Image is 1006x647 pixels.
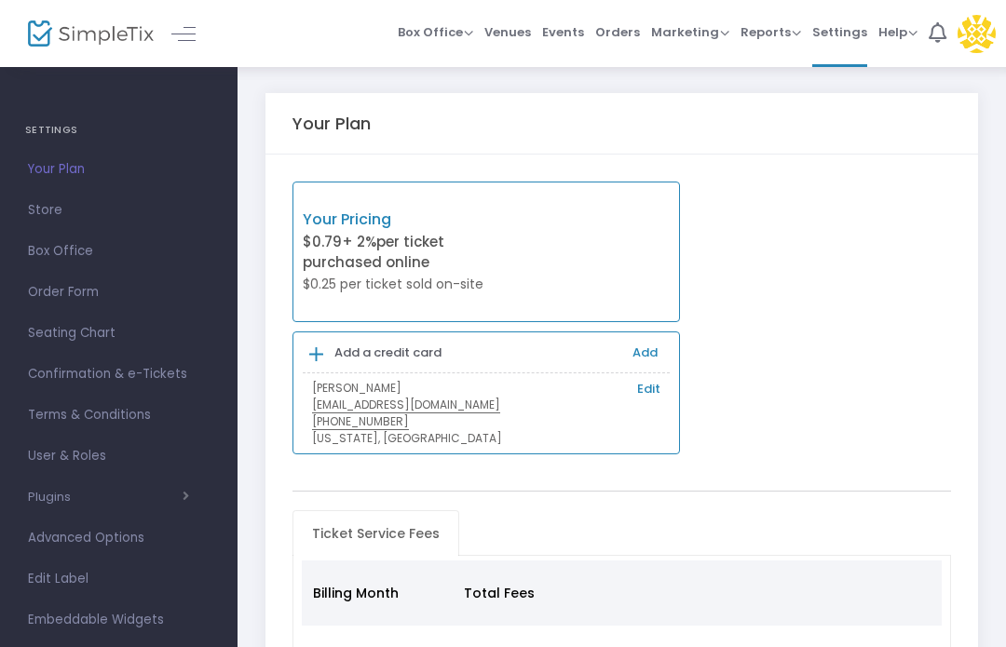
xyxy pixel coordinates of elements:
th: Total Fees [453,560,591,626]
h5: Your Plan [292,114,371,134]
p: $0.25 per ticket sold on-site [303,275,486,294]
span: Box Office [398,23,473,41]
span: Box Office [28,239,210,263]
a: Add [632,344,658,361]
span: Terms & Conditions [28,403,210,427]
p: [PERSON_NAME] [312,380,661,397]
span: Seating Chart [28,321,210,345]
span: Store [28,198,210,222]
span: + 2% [342,232,376,251]
th: Billing Month [302,560,454,626]
span: Settings [812,8,867,56]
button: Plugins [28,490,189,505]
span: Order Form [28,280,210,304]
p: Your Pricing [303,209,486,231]
a: Edit [637,380,660,398]
p: [US_STATE], [GEOGRAPHIC_DATA] [312,430,661,447]
span: Marketing [651,23,729,41]
span: Advanced Options [28,526,210,550]
span: Your Plan [28,157,210,182]
span: Edit Label [28,567,210,591]
span: Events [542,8,584,56]
span: Confirmation & e-Tickets [28,362,210,386]
span: Ticket Service Fees [301,519,451,548]
span: Venues [484,8,531,56]
span: Reports [741,23,801,41]
span: Orders [595,8,640,56]
span: Embeddable Widgets [28,608,210,632]
span: User & Roles [28,444,210,468]
b: Add a credit card [334,344,442,361]
h4: SETTINGS [25,112,212,149]
span: Help [878,23,918,41]
chrome_annotation: [EMAIL_ADDRESS][DOMAIN_NAME] [312,397,500,413]
chrome_annotation: [PHONE_NUMBER] [312,413,409,430]
p: $0.79 per ticket purchased online [303,232,486,274]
